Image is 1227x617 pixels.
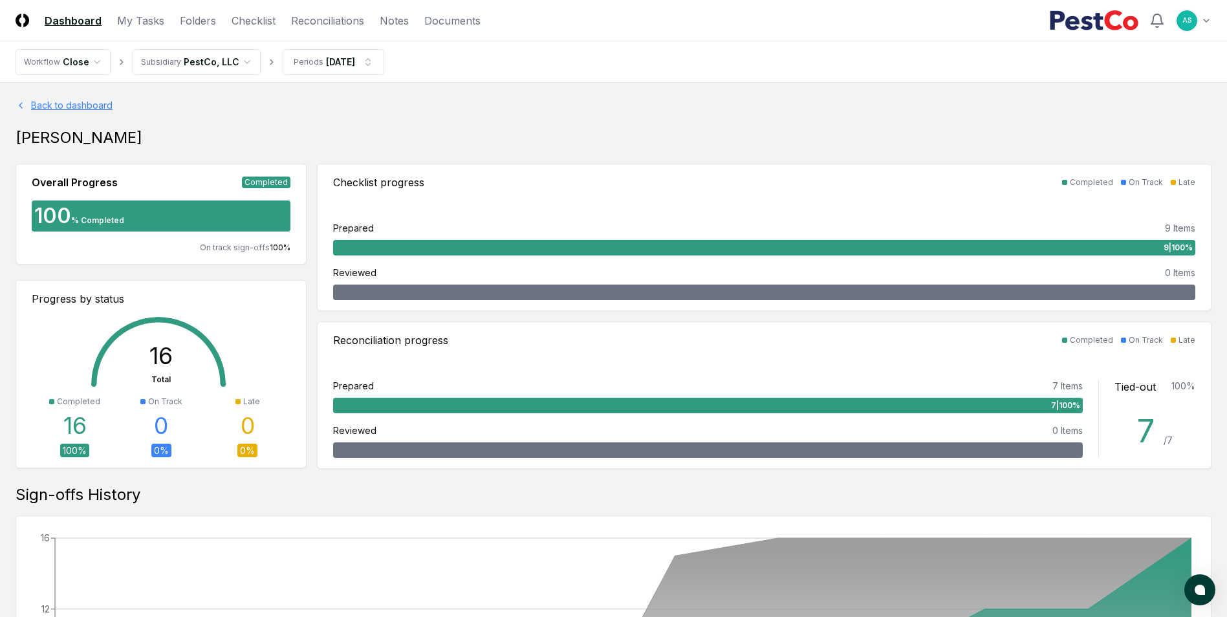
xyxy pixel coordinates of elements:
tspan: 12 [41,603,50,614]
div: Reconciliation progress [333,332,448,348]
tspan: 16 [41,532,50,543]
div: 7 [1137,416,1164,447]
div: 100 % [60,444,89,457]
span: AS [1182,16,1191,25]
div: Late [1178,334,1195,346]
a: Dashboard [45,13,102,28]
a: Reconciliation progressCompletedOn TrackLatePrepared7 Items7|100%Reviewed0 ItemsTied-out100%7 /7 [317,321,1211,469]
div: On Track [1129,177,1163,188]
div: 16 [63,413,87,438]
span: On track sign-offs [200,243,270,252]
div: % Completed [71,215,124,226]
div: Periods [294,56,323,68]
div: Prepared [333,221,374,235]
a: Checklist progressCompletedOn TrackLatePrepared9 Items9|100%Reviewed0 Items [317,164,1211,311]
div: 100 % [1171,379,1195,395]
div: [PERSON_NAME] [16,127,1211,148]
a: My Tasks [117,13,164,28]
div: Workflow [24,56,60,68]
a: Back to dashboard [16,98,1211,112]
div: Progress by status [32,291,290,307]
div: Prepared [333,379,374,393]
div: Late [1178,177,1195,188]
div: / 7 [1164,433,1173,447]
div: 0 % [237,444,257,457]
div: 100 [32,206,71,226]
div: 0 Items [1052,424,1083,437]
div: [DATE] [326,55,355,69]
a: Folders [180,13,216,28]
a: Reconciliations [291,13,364,28]
div: 9 Items [1165,221,1195,235]
nav: breadcrumb [16,49,384,75]
div: 7 Items [1052,379,1083,393]
div: Subsidiary [141,56,181,68]
span: 100 % [270,243,290,252]
img: Logo [16,14,29,27]
div: Overall Progress [32,175,118,190]
img: PestCo logo [1049,10,1139,31]
button: AS [1175,9,1199,32]
a: Notes [380,13,409,28]
a: Checklist [232,13,276,28]
div: 0 [241,413,255,438]
div: Tied-out [1114,379,1156,395]
div: Completed [242,177,290,188]
button: Periods[DATE] [283,49,384,75]
span: 7 | 100 % [1051,400,1080,411]
div: Reviewed [333,266,376,279]
div: Checklist progress [333,175,424,190]
div: Late [243,396,260,407]
div: Completed [57,396,100,407]
div: Reviewed [333,424,376,437]
span: 9 | 100 % [1164,242,1193,254]
div: Completed [1070,177,1113,188]
div: 0 Items [1165,266,1195,279]
div: On Track [1129,334,1163,346]
button: atlas-launcher [1184,574,1215,605]
div: Sign-offs History [16,484,1211,505]
div: Completed [1070,334,1113,346]
a: Documents [424,13,481,28]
